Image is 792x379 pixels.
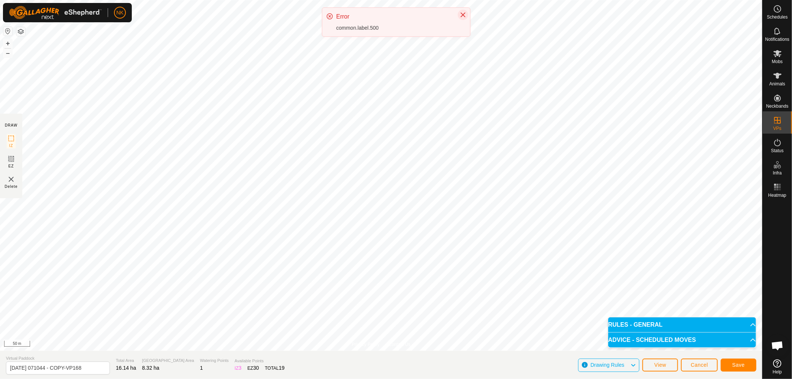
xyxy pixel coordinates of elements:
[608,337,696,343] span: ADVICE - SCHEDULED MOVES
[6,355,110,362] span: Virtual Paddock
[721,359,756,372] button: Save
[279,365,285,371] span: 19
[200,357,229,364] span: Watering Points
[732,362,745,368] span: Save
[247,364,259,372] div: EZ
[352,341,379,348] a: Privacy Policy
[608,333,756,347] p-accordion-header: ADVICE - SCHEDULED MOVES
[772,59,783,64] span: Mobs
[235,364,241,372] div: IZ
[590,362,624,368] span: Drawing Rules
[763,356,792,377] a: Help
[239,365,242,371] span: 3
[608,317,756,332] p-accordion-header: RULES - GENERAL
[7,175,16,184] img: VP
[253,365,259,371] span: 30
[9,143,13,148] span: IZ
[142,365,160,371] span: 8.32 ha
[116,357,136,364] span: Total Area
[142,357,194,364] span: [GEOGRAPHIC_DATA] Area
[3,27,12,36] button: Reset Map
[767,15,788,19] span: Schedules
[200,365,203,371] span: 1
[336,24,452,32] div: common.label.500
[9,6,102,19] img: Gallagher Logo
[642,359,678,372] button: View
[765,37,789,42] span: Notifications
[681,359,718,372] button: Cancel
[5,122,17,128] div: DRAW
[773,171,782,175] span: Infra
[336,12,452,21] div: Error
[116,365,136,371] span: 16.14 ha
[458,10,468,20] button: Close
[773,126,781,131] span: VPs
[769,82,785,86] span: Animals
[766,334,789,357] div: Open chat
[3,49,12,58] button: –
[235,358,285,364] span: Available Points
[766,104,788,108] span: Neckbands
[608,322,663,328] span: RULES - GENERAL
[3,39,12,48] button: +
[116,9,123,17] span: NK
[691,362,708,368] span: Cancel
[16,27,25,36] button: Map Layers
[388,341,410,348] a: Contact Us
[773,370,782,374] span: Help
[768,193,786,197] span: Heatmap
[9,163,14,169] span: EZ
[265,364,284,372] div: TOTAL
[5,184,18,189] span: Delete
[654,362,666,368] span: View
[771,148,783,153] span: Status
